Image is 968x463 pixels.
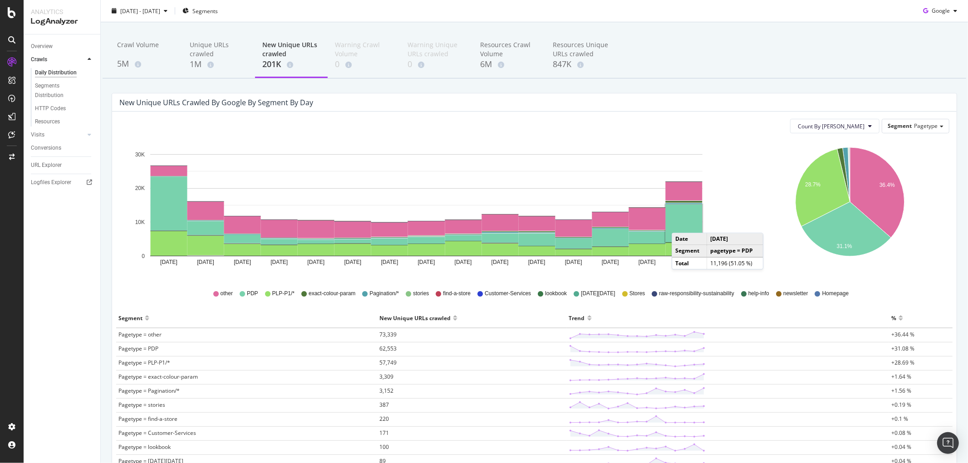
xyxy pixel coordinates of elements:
span: 3,152 [379,387,393,395]
div: URL Explorer [31,161,62,170]
span: [DATE][DATE] [581,290,615,297]
span: help-info [748,290,769,297]
div: Segments Distribution [35,81,85,100]
span: Stores [629,290,645,297]
div: Overview [31,42,53,51]
text: [DATE] [234,259,251,265]
span: +28.69 % [891,359,914,366]
span: 62,553 [379,345,397,352]
button: Google [919,4,961,18]
text: [DATE] [381,259,398,265]
text: [DATE] [160,259,177,265]
text: 0 [142,253,145,259]
span: PLP-P1/* [272,290,295,297]
span: +0.04 % [891,443,911,451]
text: 36.4% [880,182,895,188]
div: Analytics [31,7,93,16]
div: New Unique URLs crawled by google by Segment by Day [119,98,313,107]
div: % [891,311,896,325]
text: [DATE] [455,259,472,265]
span: Pagetype = other [118,331,162,338]
button: Count By [PERSON_NAME] [790,119,880,133]
div: Open Intercom Messenger [937,432,959,454]
text: 31.1% [837,243,852,249]
a: Resources [35,117,94,127]
div: 5M [117,58,175,70]
span: Segment [888,122,912,130]
text: [DATE] [602,259,619,265]
text: 10K [135,219,145,225]
span: 57,749 [379,359,397,366]
td: [DATE] [707,234,763,245]
span: PDP [247,290,258,297]
div: 0 [408,58,466,70]
td: Date [672,234,707,245]
a: Logfiles Explorer [31,178,94,187]
td: pagetype = PDP [707,245,763,257]
span: Pagetype = PDP [118,345,158,352]
a: Visits [31,130,85,140]
span: 100 [379,443,389,451]
span: Homepage [822,290,849,297]
span: [DATE] - [DATE] [120,7,160,15]
text: 20K [135,185,145,192]
button: [DATE] - [DATE] [108,4,171,18]
text: [DATE] [197,259,214,265]
text: [DATE] [528,259,545,265]
svg: A chart. [752,141,948,277]
div: Logfiles Explorer [31,178,71,187]
span: Pagetype = Customer-Services [118,429,196,437]
text: [DATE] [307,259,324,265]
button: Segments [179,4,221,18]
span: +0.08 % [891,429,911,437]
a: Segments Distribution [35,81,94,100]
div: Warning Crawl Volume [335,40,393,58]
svg: A chart. [119,141,733,277]
span: 73,339 [379,331,397,338]
span: +0.19 % [891,401,911,409]
span: other [221,290,233,297]
div: Resources Unique URLs crawled [553,40,611,58]
span: newsletter [783,290,808,297]
a: Daily Distribution [35,68,94,78]
div: Resources [35,117,60,127]
span: 3,309 [379,373,393,380]
div: Crawl Volume [117,40,175,58]
span: Pagetype = find-a-store [118,415,177,423]
div: Conversions [31,143,61,153]
div: 6M [480,58,538,70]
a: Conversions [31,143,94,153]
div: 0 [335,58,393,70]
text: [DATE] [418,259,435,265]
span: find-a-store [443,290,471,297]
span: +1.64 % [891,373,911,380]
span: 220 [379,415,389,423]
span: Pagetype = exact-colour-param [118,373,198,380]
div: Daily Distribution [35,68,77,78]
div: Visits [31,130,44,140]
span: +31.08 % [891,345,914,352]
text: 30K [135,151,145,158]
span: Pagetype = lookbook [118,443,171,451]
div: Segment [118,311,142,325]
div: 847K [553,58,611,70]
td: Total [672,257,707,269]
div: Warning Unique URLs crawled [408,40,466,58]
div: Unique URLs crawled [190,40,248,58]
div: LogAnalyzer [31,16,93,27]
span: Pagination/* [369,290,399,297]
span: Pagetype [914,122,938,130]
text: [DATE] [565,259,582,265]
span: Pagetype = PLP-P1/* [118,359,170,366]
a: HTTP Codes [35,104,94,113]
text: [DATE] [270,259,288,265]
text: [DATE] [491,259,509,265]
span: +36.44 % [891,331,914,338]
span: Google [932,7,950,15]
span: Count By Day [798,122,865,130]
div: New Unique URLs crawled [262,40,320,58]
div: Trend [569,311,585,325]
td: Segment [672,245,707,257]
